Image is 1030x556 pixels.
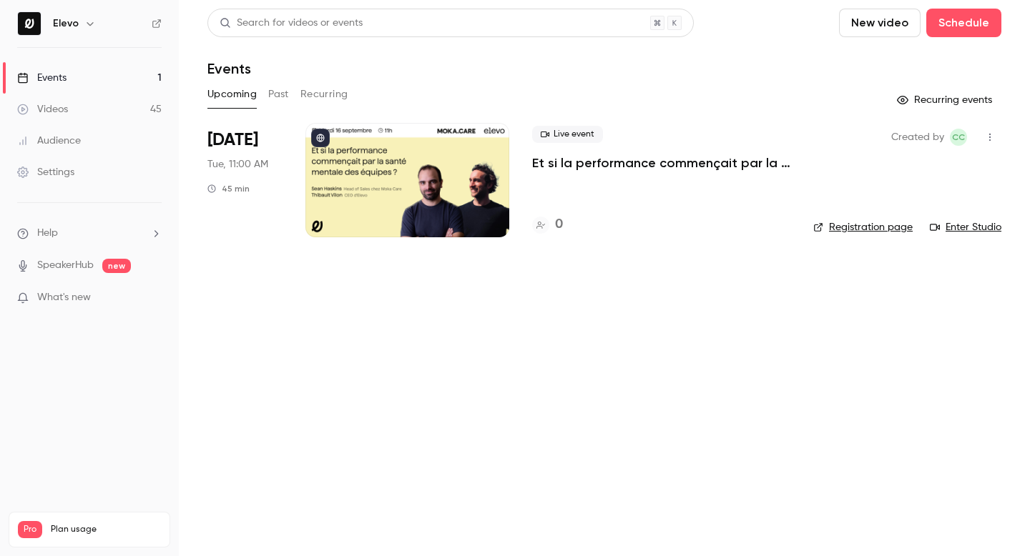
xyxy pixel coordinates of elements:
[555,215,563,234] h4: 0
[207,157,268,172] span: Tue, 11:00 AM
[207,83,257,106] button: Upcoming
[17,134,81,148] div: Audience
[891,89,1001,111] button: Recurring events
[17,102,68,116] div: Videos
[102,259,131,273] span: new
[207,129,258,152] span: [DATE]
[300,83,348,106] button: Recurring
[839,9,921,37] button: New video
[53,16,79,31] h6: Elevo
[813,220,913,234] a: Registration page
[952,129,965,146] span: CC
[268,83,289,106] button: Past
[37,290,91,305] span: What's new
[930,220,1001,234] a: Enter Studio
[17,71,67,85] div: Events
[207,60,251,77] h1: Events
[144,292,162,304] iframe: Noticeable Trigger
[532,126,603,143] span: Live event
[37,258,94,273] a: SpeakerHub
[18,12,41,35] img: Elevo
[532,215,563,234] a: 0
[950,129,967,146] span: Clara Courtillier
[220,16,363,31] div: Search for videos or events
[18,521,42,538] span: Pro
[532,154,790,172] a: Et si la performance commençait par la santé mentale des équipes ?
[926,9,1001,37] button: Schedule
[207,123,283,237] div: Sep 16 Tue, 11:00 AM (Europe/Paris)
[17,226,162,241] li: help-dropdown-opener
[51,524,161,535] span: Plan usage
[207,183,250,194] div: 45 min
[37,226,58,241] span: Help
[17,165,74,179] div: Settings
[891,129,944,146] span: Created by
